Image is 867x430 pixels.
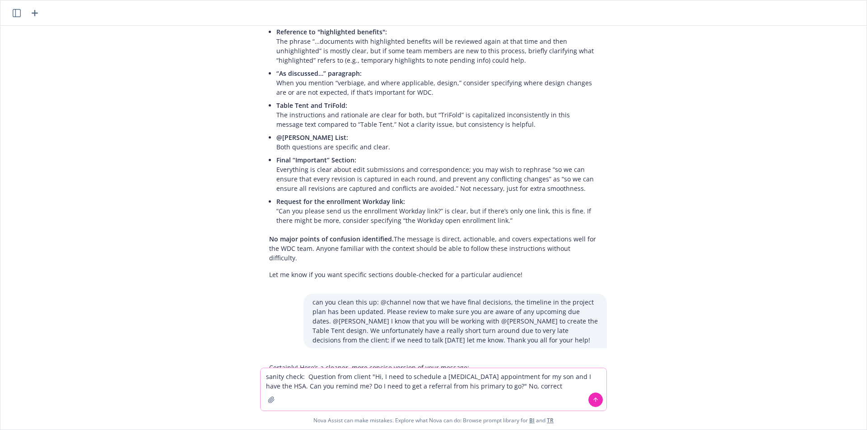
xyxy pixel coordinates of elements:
a: TR [547,416,554,424]
p: The message is direct, actionable, and covers expectations well for the WDC team. Anyone familiar... [269,234,598,263]
span: Nova Assist can make mistakes. Explore what Nova can do: Browse prompt library for and [4,411,863,430]
p: can you clean this up: @channel now that we have final decisions, the timeline in the project pla... [312,297,598,345]
textarea: sanity check: Question from client "Hi, I need to schedule a [MEDICAL_DATA] appointment for my so... [261,368,606,411]
span: Final “Important” Section: [276,156,356,164]
span: Table Tent and TriFold: [276,101,347,110]
li: The instructions and rationale are clear for both, but “TriFold” is capitalized inconsistently in... [276,99,598,131]
li: Everything is clear about edit submissions and correspondence; you may wish to rephrase “so we ca... [276,153,598,195]
span: Reference to "highlighted benefits": [276,28,387,36]
span: @[PERSON_NAME] List: [276,133,348,142]
span: No major points of confusion identified. [269,235,394,243]
p: Let me know if you want specific sections double-checked for a particular audience! [269,270,598,279]
a: BI [529,416,535,424]
span: Request for the enrollment Workday link: [276,197,405,206]
li: “Can you please send us the enrollment Workday link?” is clear, but if there’s only one link, thi... [276,195,598,227]
li: Both questions are specific and clear. [276,131,598,153]
p: Certainly! Here’s a cleaner, more concise version of your message: [269,363,598,372]
span: “As discussed…” paragraph: [276,69,362,78]
li: When you mention “verbiage, and where applicable, design,” consider specifying where design chang... [276,67,598,99]
li: The phrase “…documents with highlighted benefits will be reviewed again at that time and then unh... [276,25,598,67]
